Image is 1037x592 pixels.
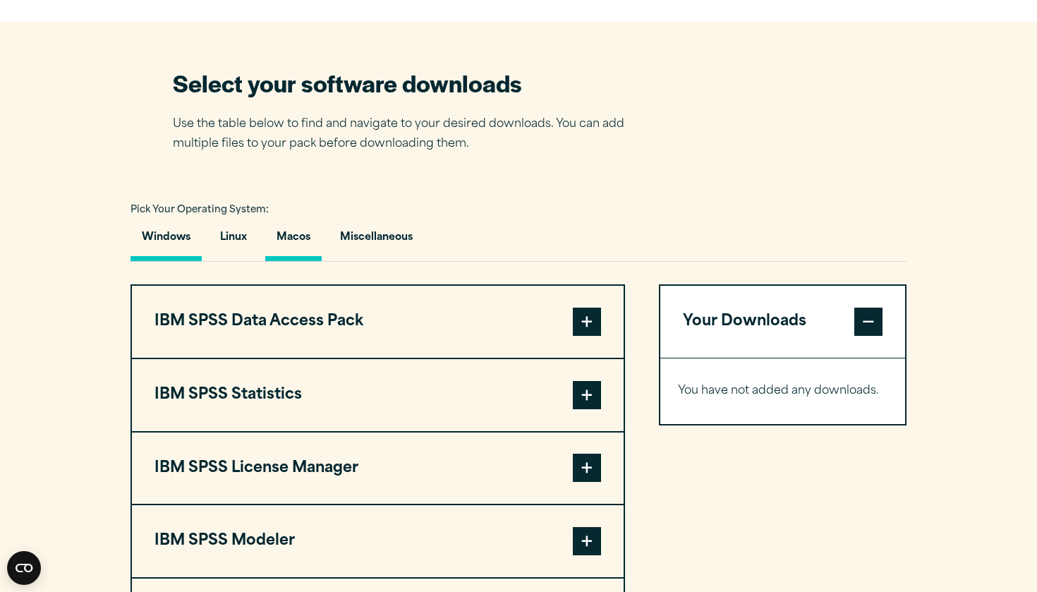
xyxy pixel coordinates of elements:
[173,114,645,155] p: Use the table below to find and navigate to your desired downloads. You can add multiple files to...
[265,221,322,261] button: Macos
[678,381,887,401] p: You have not added any downloads.
[209,221,258,261] button: Linux
[131,205,269,215] span: Pick Your Operating System:
[7,551,41,585] svg: CookieBot Widget Icon
[132,359,624,431] button: IBM SPSS Statistics
[132,505,624,577] button: IBM SPSS Modeler
[660,358,905,424] div: Your Downloads
[660,286,905,358] button: Your Downloads
[7,551,41,585] div: CookieBot Widget Contents
[132,433,624,505] button: IBM SPSS License Manager
[329,221,424,261] button: Miscellaneous
[131,221,202,261] button: Windows
[7,551,41,585] button: Open CMP widget
[173,67,645,99] h2: Select your software downloads
[132,286,624,358] button: IBM SPSS Data Access Pack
